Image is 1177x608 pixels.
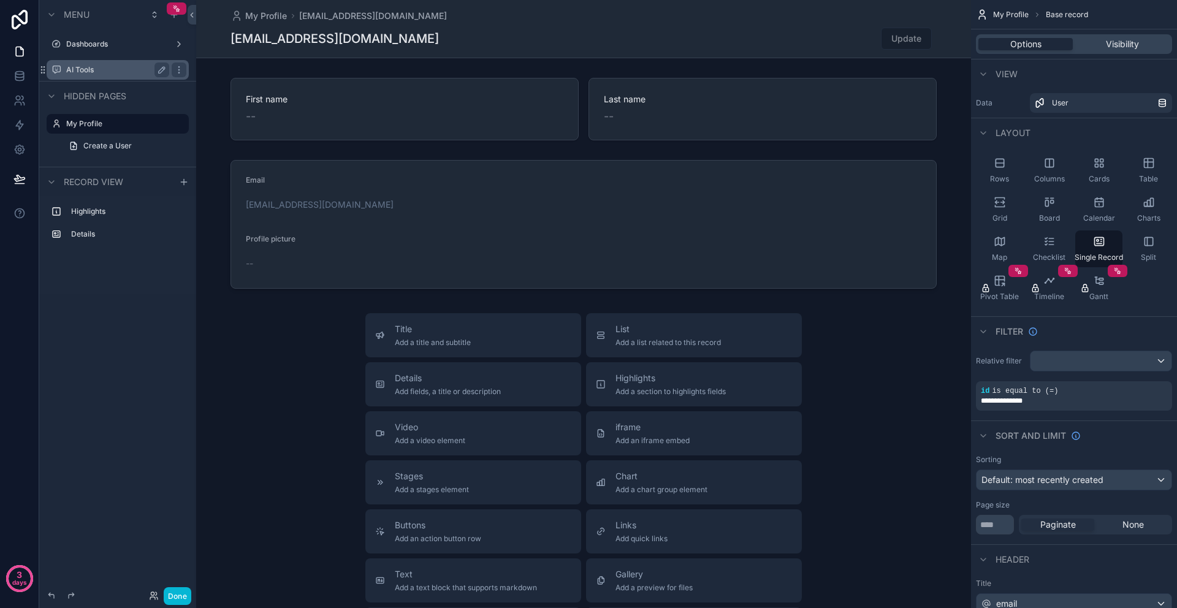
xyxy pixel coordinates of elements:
label: Title [976,579,1172,588]
span: id [981,387,989,395]
p: 3 [17,569,22,581]
span: View [996,68,1018,80]
a: User [1030,93,1172,113]
span: Checklist [1033,253,1065,262]
button: Default: most recently created [976,469,1172,490]
button: Map [976,230,1023,267]
button: Board [1026,191,1073,228]
button: Rows [976,152,1023,189]
button: Columns [1026,152,1073,189]
span: Filter [996,325,1023,338]
button: Single Record [1075,230,1122,267]
span: Rows [990,174,1009,184]
div: scrollable content [39,196,196,256]
label: Details [71,229,184,239]
span: Grid [992,213,1007,223]
span: User [1052,98,1068,108]
button: Cards [1075,152,1122,189]
a: Create a User [61,136,189,156]
span: None [1122,519,1144,531]
span: Visibility [1106,38,1139,50]
span: Menu [64,9,90,21]
span: Table [1139,174,1158,184]
span: Calendar [1083,213,1115,223]
button: Gantt [1075,270,1122,306]
label: My Profile [66,119,181,129]
a: My Profile [230,10,287,22]
button: Grid [976,191,1023,228]
span: Charts [1137,213,1160,223]
span: My Profile [245,10,287,22]
button: Calendar [1075,191,1122,228]
span: Cards [1089,174,1110,184]
span: is equal to (=) [992,387,1058,395]
span: Single Record [1075,253,1123,262]
span: Gantt [1089,292,1108,302]
span: Sort And Limit [996,430,1066,442]
button: Done [164,587,191,605]
label: Relative filter [976,356,1025,366]
span: Layout [996,127,1030,139]
span: Paginate [1040,519,1076,531]
h1: [EMAIL_ADDRESS][DOMAIN_NAME] [230,30,439,47]
p: days [12,574,27,591]
button: Pivot Table [976,270,1023,306]
span: Pivot Table [980,292,1019,302]
a: [EMAIL_ADDRESS][DOMAIN_NAME] [299,10,447,22]
span: My Profile [993,10,1029,20]
button: Timeline [1026,270,1073,306]
button: Table [1125,152,1172,189]
button: Checklist [1026,230,1073,267]
label: AI Tools [66,65,164,75]
label: Sorting [976,455,1001,465]
label: Page size [976,500,1010,510]
span: Timeline [1034,292,1064,302]
button: Split [1125,230,1172,267]
span: Options [1010,38,1042,50]
label: Dashboards [66,39,169,49]
button: Charts [1125,191,1172,228]
span: Base record [1046,10,1088,20]
span: Hidden pages [64,90,126,102]
span: Header [996,553,1029,566]
span: Columns [1034,174,1065,184]
span: Default: most recently created [981,474,1103,485]
label: Data [976,98,1025,108]
label: Highlights [71,207,184,216]
span: Split [1141,253,1156,262]
span: Map [992,253,1007,262]
span: Record view [64,176,123,188]
span: Create a User [83,141,132,151]
span: Board [1039,213,1060,223]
